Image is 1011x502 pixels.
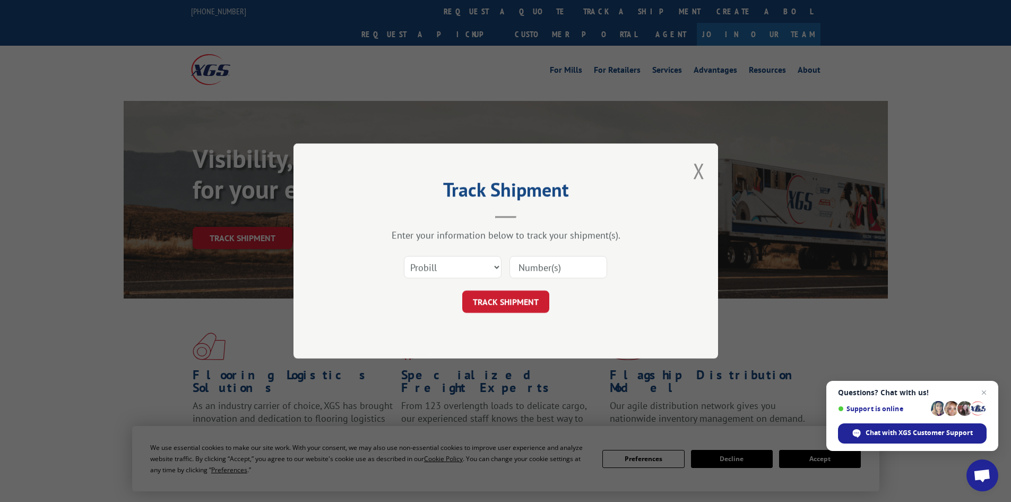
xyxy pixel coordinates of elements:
[838,388,987,397] span: Questions? Chat with us!
[462,291,549,313] button: TRACK SHIPMENT
[347,229,665,241] div: Enter your information below to track your shipment(s).
[966,460,998,491] a: Open chat
[509,256,607,278] input: Number(s)
[347,182,665,202] h2: Track Shipment
[838,423,987,444] span: Chat with XGS Customer Support
[866,428,973,438] span: Chat with XGS Customer Support
[693,157,705,185] button: Close modal
[838,405,927,413] span: Support is online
